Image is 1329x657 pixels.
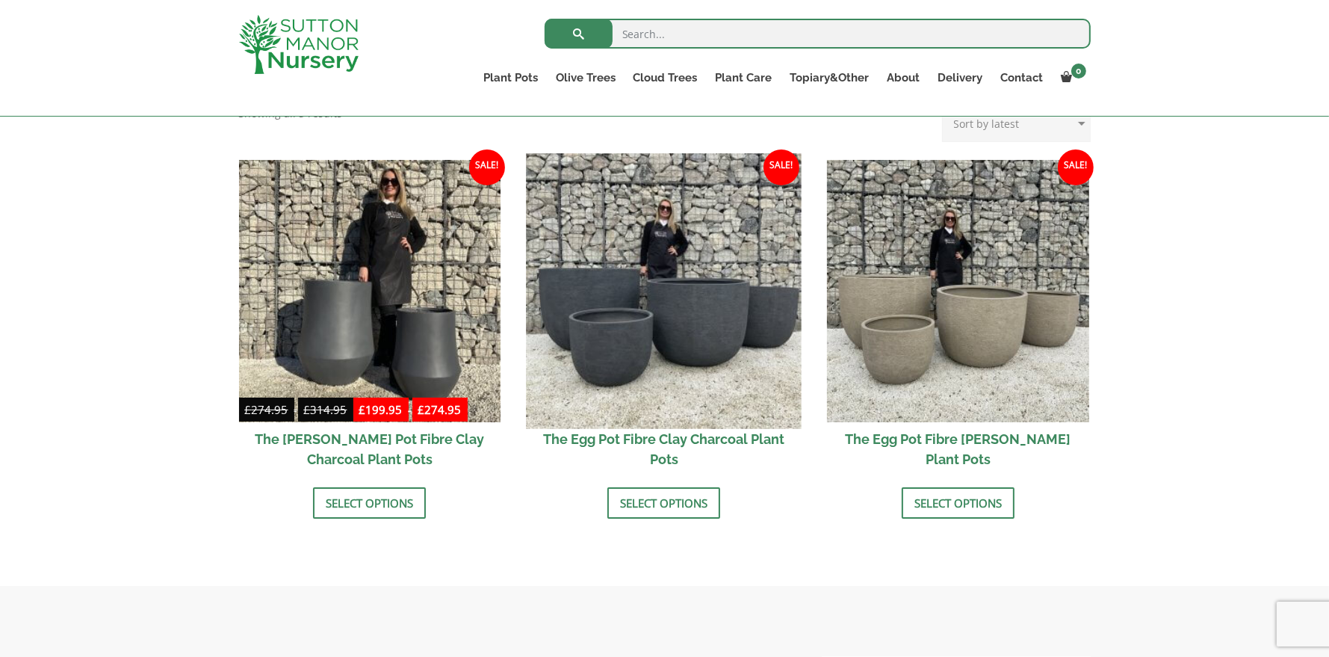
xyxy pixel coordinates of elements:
input: Search... [545,19,1091,49]
a: Plant Care [707,67,781,88]
span: £ [359,402,366,417]
a: Select options for “The Egg Pot Fibre Clay Champagne Plant Pots” [902,487,1014,519]
bdi: 314.95 [304,402,347,417]
span: Sale! [469,149,505,185]
del: - [239,401,353,422]
h2: The Egg Pot Fibre [PERSON_NAME] Plant Pots [827,422,1089,476]
img: The Egg Pot Fibre Clay Champagne Plant Pots [827,160,1089,422]
h2: The Egg Pot Fibre Clay Charcoal Plant Pots [533,422,795,476]
a: 0 [1053,67,1091,88]
span: £ [304,402,311,417]
bdi: 199.95 [359,402,403,417]
a: Delivery [929,67,992,88]
a: Plant Pots [474,67,547,88]
select: Shop order [942,105,1091,142]
span: £ [418,402,425,417]
a: Topiary&Other [781,67,879,88]
span: £ [245,402,252,417]
a: Sale! The Egg Pot Fibre [PERSON_NAME] Plant Pots [827,160,1089,476]
bdi: 274.95 [418,402,462,417]
a: Select options for “The Egg Pot Fibre Clay Charcoal Plant Pots” [607,487,720,519]
a: Cloud Trees [625,67,707,88]
span: Sale! [1058,149,1094,185]
a: Olive Trees [547,67,625,88]
a: About [879,67,929,88]
bdi: 274.95 [245,402,288,417]
img: The Egg Pot Fibre Clay Charcoal Plant Pots [527,153,802,428]
ins: - [353,401,468,422]
span: 0 [1071,64,1086,78]
img: The Bien Hoa Pot Fibre Clay Charcoal Plant Pots [239,160,501,422]
a: Contact [992,67,1053,88]
a: Sale! £274.95-£314.95 £199.95-£274.95 The [PERSON_NAME] Pot Fibre Clay Charcoal Plant Pots [239,160,501,476]
img: logo [239,15,359,74]
span: Sale! [763,149,799,185]
a: Select options for “The Bien Hoa Pot Fibre Clay Charcoal Plant Pots” [313,487,426,519]
a: Sale! The Egg Pot Fibre Clay Charcoal Plant Pots [533,160,795,476]
h2: The [PERSON_NAME] Pot Fibre Clay Charcoal Plant Pots [239,422,501,476]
